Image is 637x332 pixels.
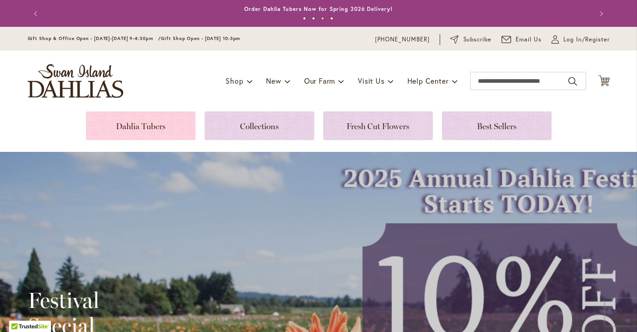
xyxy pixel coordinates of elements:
[28,64,123,98] a: store logo
[28,5,46,23] button: Previous
[226,76,243,86] span: Shop
[563,35,610,44] span: Log In/Register
[303,17,306,20] button: 1 of 4
[592,5,610,23] button: Next
[552,35,610,44] a: Log In/Register
[407,76,449,86] span: Help Center
[463,35,492,44] span: Subscribe
[502,35,542,44] a: Email Us
[244,5,392,12] a: Order Dahlia Tubers Now for Spring 2026 Delivery!
[161,35,240,41] span: Gift Shop Open - [DATE] 10-3pm
[266,76,281,86] span: New
[516,35,542,44] span: Email Us
[304,76,335,86] span: Our Farm
[28,35,161,41] span: Gift Shop & Office Open - [DATE]-[DATE] 9-4:30pm /
[330,17,333,20] button: 4 of 4
[450,35,492,44] a: Subscribe
[312,17,315,20] button: 2 of 4
[375,35,430,44] a: [PHONE_NUMBER]
[321,17,324,20] button: 3 of 4
[358,76,384,86] span: Visit Us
